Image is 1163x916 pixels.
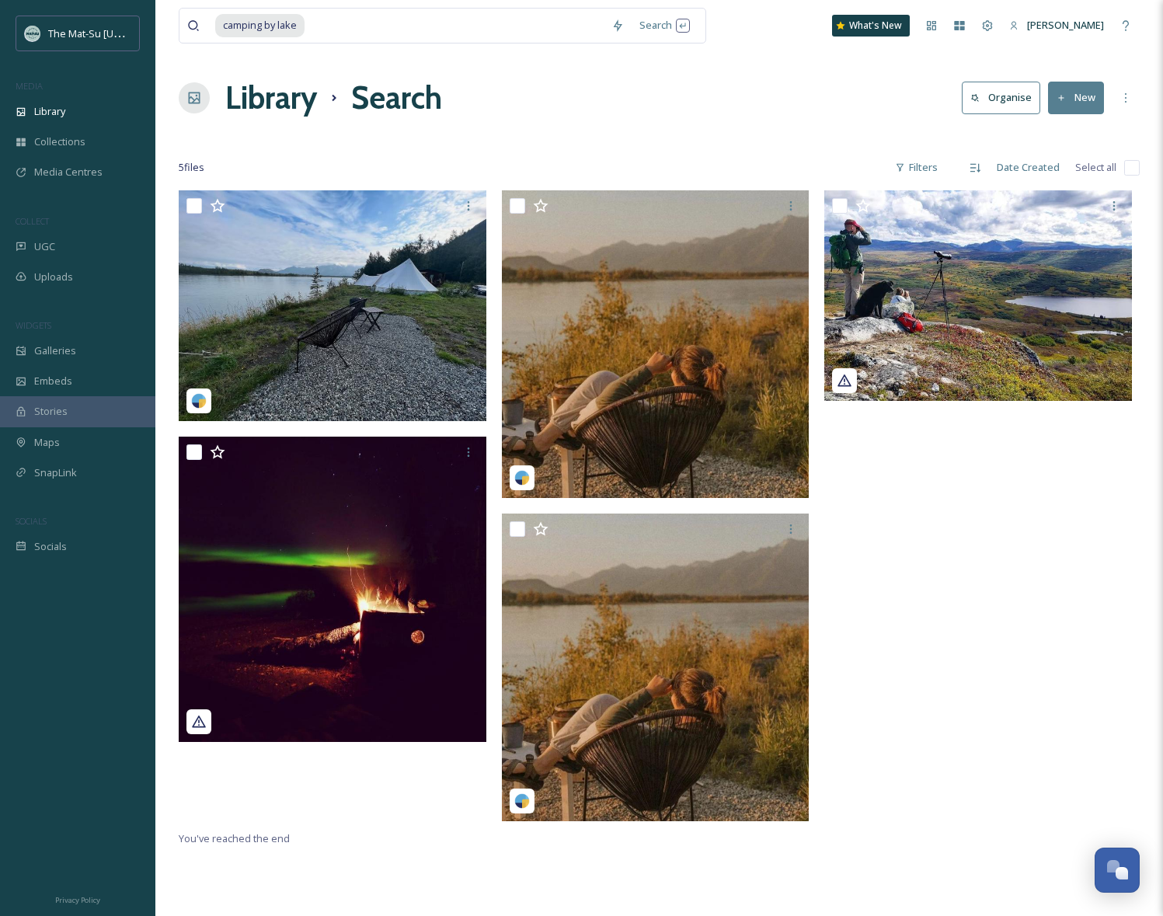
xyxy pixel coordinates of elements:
span: Stories [34,404,68,419]
span: SnapLink [34,465,77,480]
span: UGC [34,239,55,254]
span: WIDGETS [16,319,51,331]
span: Embeds [34,374,72,388]
span: Select all [1075,160,1116,175]
a: What's New [832,15,910,37]
span: camping by lake [215,14,305,37]
a: Privacy Policy [55,890,100,908]
button: Open Chat [1095,848,1140,893]
span: You've reached the end [179,831,290,845]
div: Filters [887,152,945,183]
img: 356dcf94-e34d-2542-5cd0-d65f4742c530.jpg [179,190,486,421]
span: Media Centres [34,165,103,179]
span: Socials [34,539,67,554]
a: [PERSON_NAME] [1001,10,1112,40]
button: Organise [962,82,1040,113]
span: SOCIALS [16,515,47,527]
img: 3c62e81b-45cc-35f5-95be-69ab74a8d171.jpg [824,190,1132,401]
a: Library [225,75,317,121]
div: Date Created [989,152,1067,183]
span: Collections [34,134,85,149]
span: MEDIA [16,80,43,92]
img: a5ac7a3c-7a40-f877-727a-e917d73a9085.jpg [502,514,810,821]
span: [PERSON_NAME] [1027,18,1104,32]
span: Library [34,104,65,119]
span: Maps [34,435,60,450]
img: 9d259562-8398-9423-9ce8-c18d15d26605.jpg [179,437,486,742]
img: snapsea-logo.png [191,393,207,409]
img: Social_thumbnail.png [25,26,40,41]
a: Organise [962,82,1048,113]
span: Galleries [34,343,76,358]
h1: Search [351,75,442,121]
span: 5 file s [179,160,204,175]
span: Privacy Policy [55,895,100,905]
button: New [1048,82,1104,113]
span: Uploads [34,270,73,284]
img: snapsea-logo.png [514,470,530,486]
img: snapsea-logo.png [514,793,530,809]
div: Search [632,10,698,40]
img: d1aac0f0-f9e9-c1f4-dda2-5f38a00ee381.jpg [502,190,810,498]
span: COLLECT [16,215,49,227]
span: The Mat-Su [US_STATE] [48,26,156,40]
